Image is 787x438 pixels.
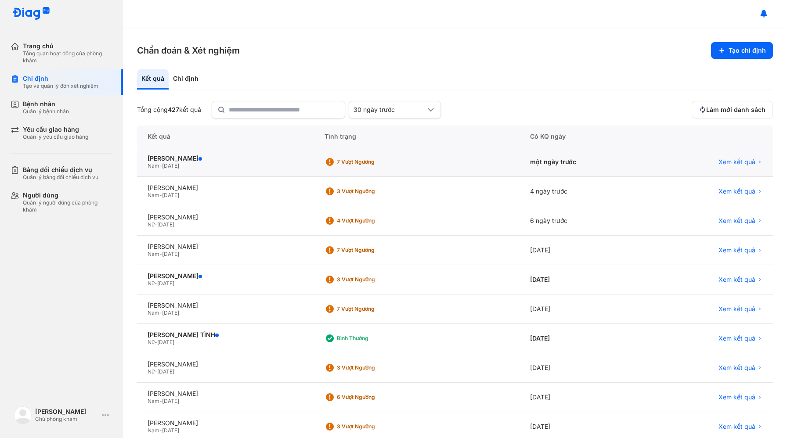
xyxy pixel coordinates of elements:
span: Xem kết quả [718,423,755,431]
div: [PERSON_NAME] [148,243,303,251]
div: [PERSON_NAME] [148,184,303,192]
div: 7 Vượt ngưỡng [337,158,407,165]
div: [DATE] [520,236,648,265]
div: [DATE] [520,383,648,412]
span: - [155,280,157,287]
span: Xem kết quả [718,276,755,284]
div: Quản lý bệnh nhân [23,108,69,115]
div: [DATE] [520,324,648,353]
span: - [155,339,157,345]
div: [PERSON_NAME] [35,408,98,416]
div: 7 Vượt ngưỡng [337,305,407,312]
div: Quản lý bảng đối chiếu dịch vụ [23,174,98,181]
div: 6 ngày trước [520,206,648,236]
span: - [159,162,162,169]
span: - [159,427,162,434]
span: Xem kết quả [718,187,755,195]
div: [PERSON_NAME] [148,302,303,309]
div: Chỉ định [23,75,98,83]
span: Nữ [148,368,155,375]
button: Làm mới danh sách [692,101,773,118]
div: Chủ phòng khám [35,416,98,423]
div: Tổng cộng kết quả [137,106,201,114]
div: Yêu cầu giao hàng [23,126,88,133]
div: [DATE] [520,353,648,383]
span: Nam [148,162,159,169]
div: Quản lý yêu cầu giao hàng [23,133,88,140]
div: Có KQ ngày [520,126,648,147]
div: 30 ngày trước [354,106,426,114]
span: Xem kết quả [718,393,755,401]
span: - [159,398,162,404]
div: 4 ngày trước [520,177,648,206]
span: Nữ [148,339,155,345]
span: - [155,221,157,228]
span: - [155,368,157,375]
div: [PERSON_NAME] [148,419,303,427]
span: Nam [148,309,159,316]
span: [DATE] [162,398,179,404]
div: 3 Vượt ngưỡng [337,276,407,283]
span: - [159,192,162,198]
span: [DATE] [157,280,174,287]
div: Trang chủ [23,42,112,50]
div: Tình trạng [314,126,520,147]
span: Xem kết quả [718,364,755,372]
span: - [159,309,162,316]
div: [PERSON_NAME] [148,154,303,162]
span: [DATE] [157,221,174,228]
div: Quản lý người dùng của phòng khám [23,199,112,213]
div: 6 Vượt ngưỡng [337,394,407,401]
div: 7 Vượt ngưỡng [337,247,407,254]
span: - [159,251,162,257]
span: Xem kết quả [718,246,755,254]
span: Nam [148,427,159,434]
div: [PERSON_NAME] [148,360,303,368]
div: 3 Vượt ngưỡng [337,188,407,195]
span: Nam [148,192,159,198]
div: 4 Vượt ngưỡng [337,217,407,224]
div: [PERSON_NAME] [148,390,303,398]
span: [DATE] [162,309,179,316]
div: [PERSON_NAME] [148,272,303,280]
div: Bệnh nhân [23,100,69,108]
div: [DATE] [520,294,648,324]
span: Nam [148,251,159,257]
div: [DATE] [520,265,648,294]
span: [DATE] [157,339,174,345]
div: Chỉ định [169,69,203,90]
span: [DATE] [157,368,174,375]
div: Tạo và quản lý đơn xét nghiệm [23,83,98,90]
div: Kết quả [137,69,169,90]
span: Nữ [148,221,155,228]
span: Nữ [148,280,155,287]
span: Xem kết quả [718,305,755,313]
img: logo [14,406,32,424]
div: 3 Vượt ngưỡng [337,364,407,371]
span: Nam [148,398,159,404]
div: Tổng quan hoạt động của phòng khám [23,50,112,64]
div: một ngày trước [520,147,648,177]
button: Tạo chỉ định [711,42,773,59]
div: Người dùng [23,191,112,199]
h3: Chẩn đoán & Xét nghiệm [137,44,240,57]
span: 427 [168,106,179,113]
div: [PERSON_NAME] TÌNH [148,331,303,339]
div: [PERSON_NAME] [148,213,303,221]
div: Bình thường [337,335,407,342]
div: Kết quả [137,126,314,147]
span: Xem kết quả [718,217,755,225]
span: Xem kết quả [718,158,755,166]
div: Bảng đối chiếu dịch vụ [23,166,98,174]
img: logo [12,7,50,21]
span: [DATE] [162,162,179,169]
span: [DATE] [162,427,179,434]
span: Làm mới danh sách [706,106,765,114]
span: Xem kết quả [718,334,755,342]
span: [DATE] [162,251,179,257]
div: 3 Vượt ngưỡng [337,423,407,430]
span: [DATE] [162,192,179,198]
